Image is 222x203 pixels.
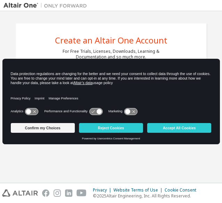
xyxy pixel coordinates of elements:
[42,189,49,197] img: facebook.svg
[93,193,200,199] p: © 2025 Altair Engineering, Inc. All Rights Reserved.
[54,189,61,197] img: instagram.svg
[65,189,72,197] img: linkedin.svg
[63,49,159,60] div: For Free Trials, Licenses, Downloads, Learning & Documentation and so much more.
[3,2,90,9] img: Altair One
[77,189,87,197] img: youtube.svg
[93,187,113,193] div: Privacy
[165,187,200,193] div: Cookie Consent
[113,187,165,193] div: Website Terms of Use
[55,36,167,44] div: Create an Altair One Account
[2,189,38,197] img: altair_logo.svg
